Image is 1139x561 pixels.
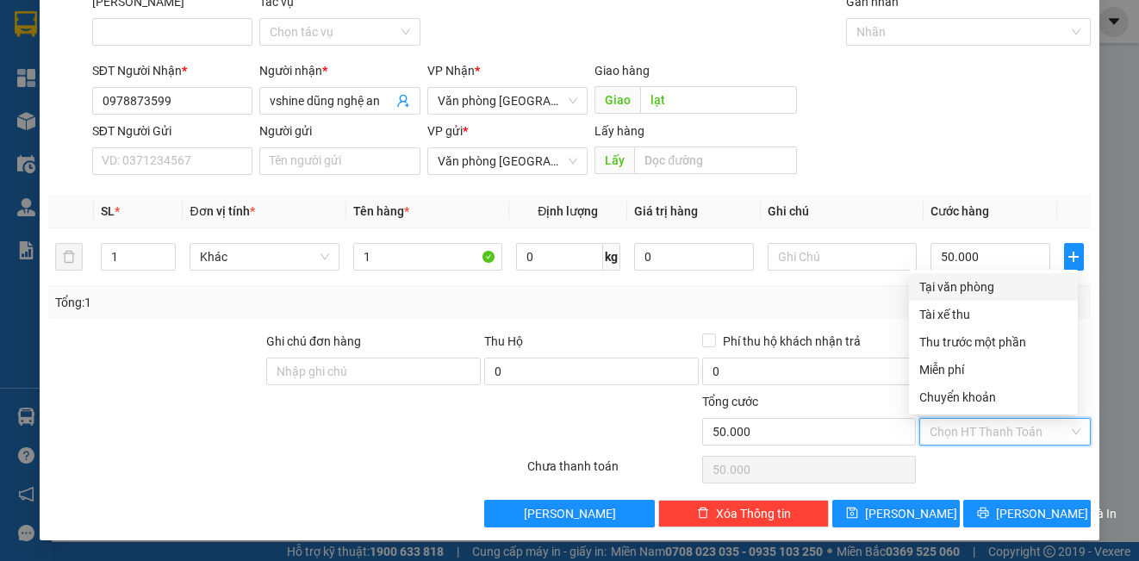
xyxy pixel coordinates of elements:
[634,204,698,218] span: Giá trị hàng
[427,122,588,140] div: VP gửi
[832,500,960,527] button: save[PERSON_NAME]
[353,204,409,218] span: Tên hàng
[526,457,700,487] div: Chưa thanh toán
[92,18,252,46] input: Mã ĐH
[101,204,115,218] span: SL
[484,334,523,348] span: Thu Hộ
[919,360,1067,379] div: Miễn phí
[353,243,502,271] input: VD: Bàn, Ghế
[963,500,1091,527] button: printer[PERSON_NAME] và In
[55,243,83,271] button: delete
[438,148,577,174] span: Văn phòng Tân Kỳ
[640,86,797,114] input: Dọc đường
[930,204,989,218] span: Cước hàng
[594,64,650,78] span: Giao hàng
[865,504,957,523] span: [PERSON_NAME]
[594,86,640,114] span: Giao
[846,507,858,520] span: save
[768,243,917,271] input: Ghi Chú
[594,124,644,138] span: Lấy hàng
[919,277,1067,296] div: Tại văn phòng
[761,195,924,228] th: Ghi chú
[716,332,868,351] span: Phí thu hộ khách nhận trả
[538,204,598,218] span: Định lượng
[594,146,634,174] span: Lấy
[1064,243,1084,271] button: plus
[427,64,475,78] span: VP Nhận
[634,146,797,174] input: Dọc đường
[92,61,252,80] div: SĐT Người Nhận
[266,358,481,385] input: Ghi chú đơn hàng
[92,122,252,140] div: SĐT Người Gửi
[484,500,655,527] button: [PERSON_NAME]
[259,122,420,140] div: Người gửi
[190,204,254,218] span: Đơn vị tính
[438,88,577,114] span: Văn phòng Tân Kỳ
[396,94,410,108] span: user-add
[919,305,1067,324] div: Tài xế thu
[55,293,441,312] div: Tổng: 1
[702,395,758,408] span: Tổng cước
[658,500,829,527] button: deleteXóa Thông tin
[634,243,754,271] input: 0
[524,504,616,523] span: [PERSON_NAME]
[697,507,709,520] span: delete
[716,504,791,523] span: Xóa Thông tin
[977,507,989,520] span: printer
[919,333,1067,352] div: Thu trước một phần
[259,61,420,80] div: Người nhận
[919,388,1067,407] div: Chuyển khoản
[996,504,1117,523] span: [PERSON_NAME] và In
[266,334,361,348] label: Ghi chú đơn hàng
[1065,250,1083,264] span: plus
[603,243,620,271] span: kg
[200,244,328,270] span: Khác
